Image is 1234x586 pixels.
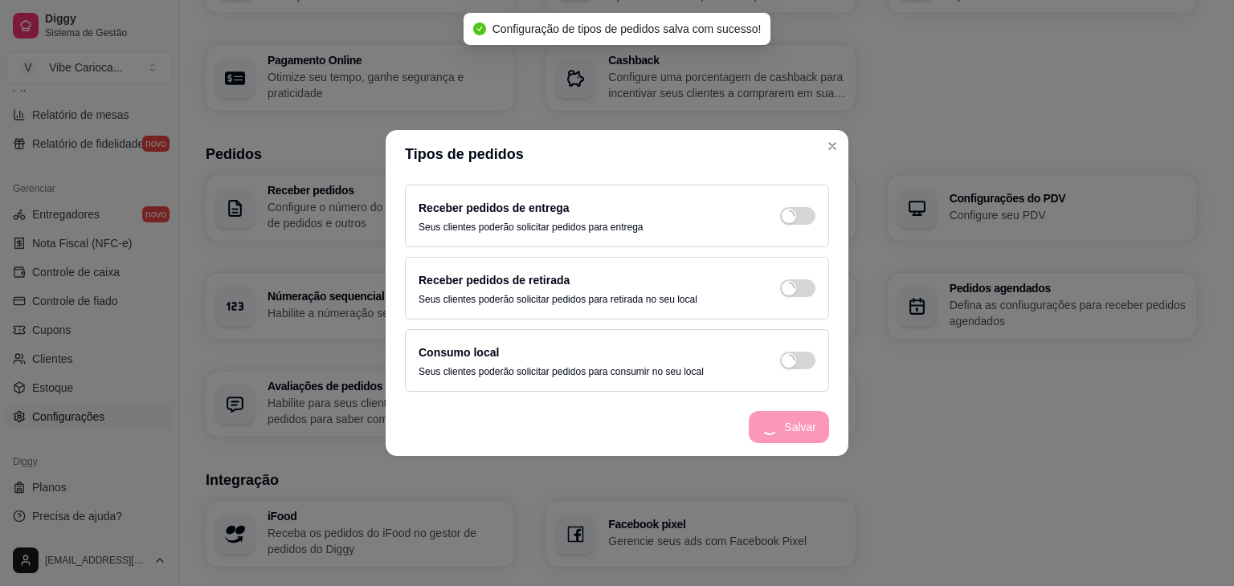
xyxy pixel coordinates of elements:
[419,293,697,306] p: Seus clientes poderão solicitar pedidos para retirada no seu local
[783,283,795,294] span: loading
[419,346,499,359] label: Consumo local
[419,274,570,287] label: Receber pedidos de retirada
[819,133,845,159] button: Close
[473,22,486,35] span: check-circle
[783,355,795,366] span: loading
[419,201,570,214] label: Receber pedidos de entrega
[386,130,848,178] header: Tipos de pedidos
[419,221,644,234] p: Seus clientes poderão solicitar pedidos para entrega
[419,365,704,378] p: Seus clientes poderão solicitar pedidos para consumir no seu local
[492,22,762,35] span: Configuração de tipos de pedidos salva com sucesso!
[783,210,795,222] span: loading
